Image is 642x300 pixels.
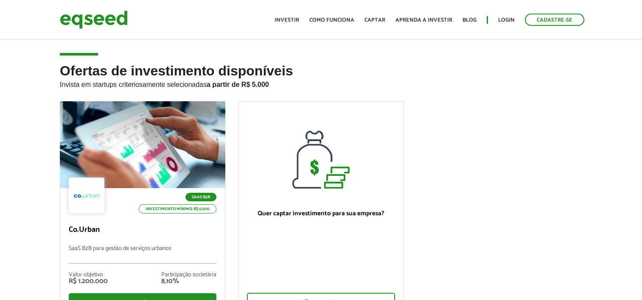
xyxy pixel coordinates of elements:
a: Captar [364,17,385,23]
a: Como funciona [309,17,354,23]
a: Cadastre-se [525,14,584,26]
p: SaaS B2B para gestão de serviços urbanos [69,245,216,264]
p: Co.Urban [69,225,216,235]
p: Invista em startups criteriosamente selecionadas [60,78,582,89]
a: Login [498,17,515,23]
a: Investir [275,17,299,23]
h2: Ofertas de investimento disponíveis [60,64,582,101]
p: Quer captar investimento para sua empresa? [247,210,395,217]
div: 8,10% [161,278,216,285]
a: Aprenda a investir [395,17,452,23]
strong: a partir de R$ 5.000 [207,81,269,88]
p: Investimento mínimo: R$ 5.000 [139,204,216,214]
a: Blog [463,17,477,23]
div: Participação societária [161,272,216,278]
img: EqSeed [60,8,128,31]
div: R$ 1.200.000 [69,278,108,285]
div: Valor objetivo [69,272,108,278]
p: SaaS B2B [185,193,216,201]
